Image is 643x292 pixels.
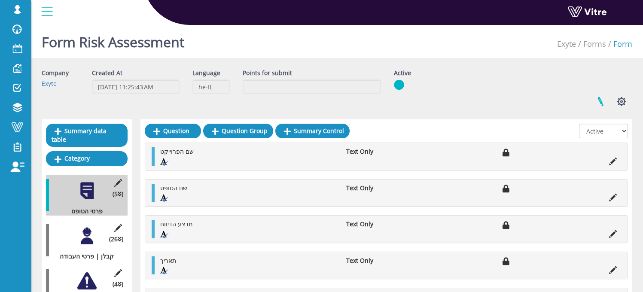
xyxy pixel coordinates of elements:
li: Text Only [342,147,411,156]
img: yes [394,79,404,90]
a: Forms [583,39,606,49]
div: פרטי הטופס [46,207,121,216]
span: (26 ) [109,235,123,243]
span: (5 ) [113,190,123,198]
a: Exyte [42,79,57,88]
a: Summary Control [275,124,350,138]
li: Text Only [342,256,411,265]
a: Question [145,124,201,138]
a: Category [46,151,128,166]
h1: Form Risk Assessment [42,21,184,58]
li: Text Only [342,220,411,228]
li: Text Only [342,184,411,192]
label: Active [394,69,411,77]
span: (4 ) [113,280,123,289]
div: קבלן | פרטי העבודה [46,252,121,261]
a: Question Group [203,124,273,138]
label: Language [192,69,220,77]
a: Exyte [557,39,576,49]
span: שם הטופס [160,184,187,192]
a: Summary data table [46,124,128,147]
li: Form [606,39,632,50]
span: מבצע הדיווח [160,220,193,228]
label: Company [42,69,69,77]
label: Points for submit [243,69,292,77]
span: שם הפרוייקט [160,147,194,155]
label: Created At [92,69,122,77]
span: תאריך [160,256,176,265]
